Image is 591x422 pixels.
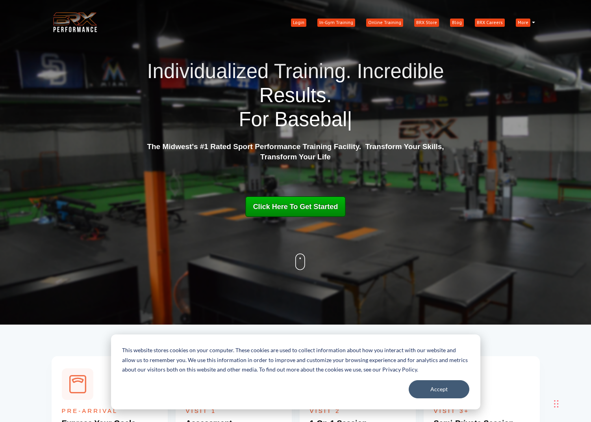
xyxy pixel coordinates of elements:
img: Express Your Goals [62,368,93,400]
span: The Midwest's #1 Rated Sport Performance Training Facility. Transform Your Skills, Transform Your... [147,142,444,161]
div: Cookie banner [111,334,480,409]
span: BRX Store [414,19,439,27]
span: This website stores cookies on your computer. These cookies are used to collect information about... [122,345,469,375]
span: Blog [450,19,464,27]
span: Pre-Arrival [62,407,118,414]
img: BRX Transparent Logo-2 [52,10,99,34]
span: Visit 2 [310,407,341,414]
iframe: Chat Widget [477,337,591,422]
div: Navigation Menu [285,13,540,32]
span: | [347,108,352,131]
span: More [516,19,530,27]
span: Accept [430,385,448,394]
span: For Basebal [239,108,347,131]
span: BRX Careers [475,19,505,27]
span: Login [291,19,306,27]
span: Visit 3+ [434,407,470,414]
span: In-Gym Training [317,19,355,27]
button: Accept [409,380,469,398]
span: Online Training [366,19,403,27]
div: Drag [554,392,559,416]
a: Click Here To Get Started [245,196,346,217]
span: Visit 1 [186,407,217,414]
span: Click Here To Get Started [253,203,338,211]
